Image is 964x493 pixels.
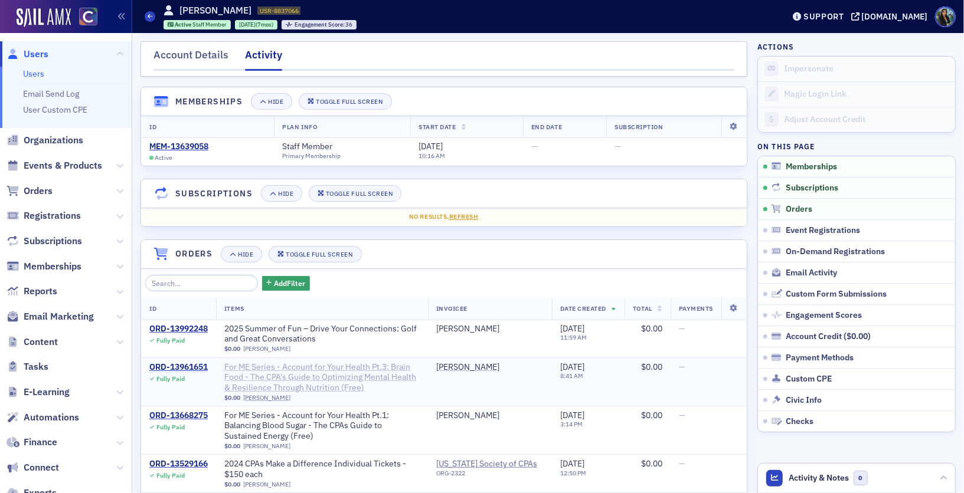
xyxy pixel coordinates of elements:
[641,410,662,420] span: $0.00
[149,212,738,222] div: No results.
[238,251,253,258] div: Hide
[436,304,468,313] span: Invoicee
[851,12,932,21] button: [DOMAIN_NAME]
[179,4,251,17] h1: [PERSON_NAME]
[784,114,949,125] div: Adjust Account Credit
[6,336,58,349] a: Content
[326,190,393,197] div: Toggle Full Screen
[278,190,293,197] div: Hide
[153,47,228,69] div: Account Details
[419,152,445,160] time: 10:16 AM
[23,104,87,115] a: User Custom CPE
[295,21,346,28] span: Engagement Score :
[156,472,185,479] div: Fully Paid
[560,420,583,428] time: 3:14 PM
[803,11,844,22] div: Support
[436,324,499,334] div: [PERSON_NAME]
[149,362,208,373] a: ORD-13961651
[224,394,240,402] span: $0.00
[6,159,102,172] a: Events & Products
[286,251,352,258] div: Toggle Full Screen
[235,20,277,29] div: 2025-01-30 00:00:00
[6,386,70,399] a: E-Learning
[149,459,208,469] div: ORD-13529166
[560,458,584,469] span: [DATE]
[757,141,956,152] h4: On this page
[786,331,871,342] div: Account Credit ( )
[786,289,887,300] span: Custom Form Submissions
[224,410,420,442] span: For ME Series - Account for Your Health Pt.1: Balancing Blood Sugar - The CPAs Guide to Sustained...
[560,372,583,380] time: 8:41 AM
[531,123,562,131] span: End Date
[262,276,311,291] button: AddFilter
[786,183,838,193] span: Subscriptions
[786,162,837,172] span: Memberships
[436,324,544,334] span: Brenda Astorga
[149,123,156,131] span: ID
[560,410,584,420] span: [DATE]
[847,331,868,341] span: $0.00
[862,11,928,22] div: [DOMAIN_NAME]
[260,6,299,15] span: USR-8837066
[149,142,208,152] div: MEM-13639058
[175,248,213,260] h4: Orders
[24,336,58,349] span: Content
[679,323,685,334] span: —
[24,360,48,373] span: Tasks
[935,6,956,27] span: Profile
[224,304,244,313] span: Items
[149,410,208,421] a: ORD-13668275
[149,304,156,313] span: ID
[299,93,392,110] button: Toggle Full Screen
[224,481,240,488] span: $0.00
[6,134,83,147] a: Organizations
[641,361,662,372] span: $0.00
[758,107,955,132] a: Adjust Account Credit
[436,362,499,373] a: [PERSON_NAME]
[786,374,832,384] span: Custom CPE
[243,345,290,353] a: [PERSON_NAME]
[786,268,837,278] span: Email Activity
[282,20,357,29] div: Engagement Score: 36
[79,8,97,26] img: SailAMX
[436,459,544,481] span: Colorado Society of CPAs
[243,481,290,488] a: [PERSON_NAME]
[786,204,812,215] span: Orders
[786,395,822,406] span: Civic Info
[6,310,94,323] a: Email Marketing
[419,123,456,131] span: Start Date
[560,361,584,372] span: [DATE]
[239,21,273,28] div: (7mos)
[175,188,253,200] h4: Subscriptions
[24,436,57,449] span: Finance
[6,235,82,248] a: Subscriptions
[641,458,662,469] span: $0.00
[786,416,813,427] span: Checks
[224,362,420,393] span: For ME Series - Account for Your Health Pt.3: Brain Food - The CPA’s Guide to Optimizing Mental H...
[436,410,499,421] a: [PERSON_NAME]
[245,47,282,71] div: Activity
[23,68,44,79] a: Users
[24,209,81,222] span: Registrations
[786,353,854,363] span: Payment Methods
[24,386,70,399] span: E-Learning
[261,185,302,202] button: Hide
[316,98,383,105] div: Toggle Full Screen
[145,275,258,291] input: Search…
[6,411,79,424] a: Automations
[436,459,544,469] span: Colorado Society of CPAs
[784,64,834,74] button: Impersonate
[24,411,79,424] span: Automations
[789,472,849,484] span: Activity & Notes
[224,459,420,479] a: 2024 CPAs Make a Difference Individual Tickets - $150 each
[224,324,420,344] span: 2025 Summer of Fun – Drive Your Connections: Golf and Great Conversations
[224,345,240,353] span: $0.00
[251,93,292,110] button: Hide
[786,225,860,236] span: Event Registrations
[531,141,538,152] span: —
[243,442,290,450] a: [PERSON_NAME]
